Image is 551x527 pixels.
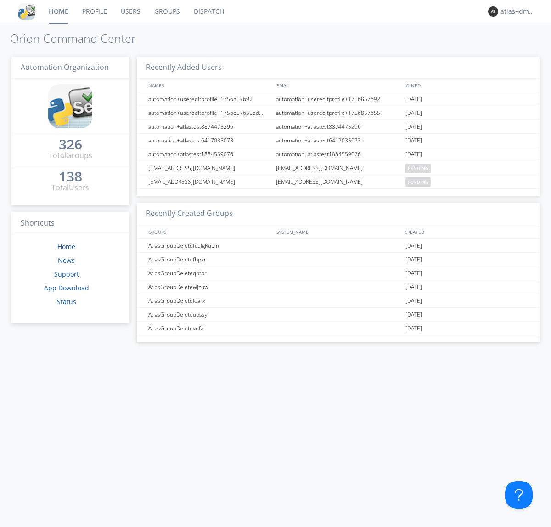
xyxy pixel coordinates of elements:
[146,266,273,280] div: AtlasGroupDeleteqbtpr
[274,225,402,238] div: SYSTEM_NAME
[146,294,273,307] div: AtlasGroupDeleteloarx
[137,253,540,266] a: AtlasGroupDeletefbpxr[DATE]
[59,140,82,149] div: 326
[405,266,422,280] span: [DATE]
[500,7,535,16] div: atlas+dm+only+lead
[405,92,422,106] span: [DATE]
[21,62,109,72] span: Automation Organization
[274,147,403,161] div: automation+atlastest1884559076
[137,134,540,147] a: automation+atlastest6417035073automation+atlastest6417035073[DATE]
[18,3,35,20] img: cddb5a64eb264b2086981ab96f4c1ba7
[59,172,82,181] div: 138
[11,212,129,235] h3: Shortcuts
[405,120,422,134] span: [DATE]
[274,161,403,175] div: [EMAIL_ADDRESS][DOMAIN_NAME]
[137,147,540,161] a: automation+atlastest1884559076automation+atlastest1884559076[DATE]
[44,283,89,292] a: App Download
[405,308,422,322] span: [DATE]
[146,280,273,294] div: AtlasGroupDeletewjzuw
[58,256,75,265] a: News
[137,92,540,106] a: automation+usereditprofile+1756857692automation+usereditprofile+1756857692[DATE]
[54,270,79,278] a: Support
[137,203,540,225] h3: Recently Created Groups
[402,79,531,92] div: JOINED
[51,182,89,193] div: Total Users
[274,79,402,92] div: EMAIL
[488,6,498,17] img: 373638.png
[505,481,533,509] iframe: Toggle Customer Support
[146,106,273,119] div: automation+usereditprofile+1756857655editedautomation+usereditprofile+1756857655
[405,253,422,266] span: [DATE]
[146,134,273,147] div: automation+atlastest6417035073
[405,294,422,308] span: [DATE]
[137,106,540,120] a: automation+usereditprofile+1756857655editedautomation+usereditprofile+1756857655automation+usered...
[137,120,540,134] a: automation+atlastest8874475296automation+atlastest8874475296[DATE]
[405,106,422,120] span: [DATE]
[146,161,273,175] div: [EMAIL_ADDRESS][DOMAIN_NAME]
[405,239,422,253] span: [DATE]
[137,239,540,253] a: AtlasGroupDeletefculgRubin[DATE]
[146,147,273,161] div: automation+atlastest1884559076
[48,84,92,128] img: cddb5a64eb264b2086981ab96f4c1ba7
[137,266,540,280] a: AtlasGroupDeleteqbtpr[DATE]
[137,280,540,294] a: AtlasGroupDeletewjzuw[DATE]
[274,175,403,188] div: [EMAIL_ADDRESS][DOMAIN_NAME]
[146,308,273,321] div: AtlasGroupDeleteubssy
[146,225,272,238] div: GROUPS
[405,322,422,335] span: [DATE]
[137,57,540,79] h3: Recently Added Users
[146,253,273,266] div: AtlasGroupDeletefbpxr
[274,134,403,147] div: automation+atlastest6417035073
[405,280,422,294] span: [DATE]
[146,92,273,106] div: automation+usereditprofile+1756857692
[146,239,273,252] div: AtlasGroupDeletefculgRubin
[137,294,540,308] a: AtlasGroupDeleteloarx[DATE]
[405,177,431,187] span: pending
[57,297,76,306] a: Status
[146,322,273,335] div: AtlasGroupDeletevofzt
[274,106,403,119] div: automation+usereditprofile+1756857655
[405,164,431,173] span: pending
[59,140,82,150] a: 326
[146,120,273,133] div: automation+atlastest8874475296
[405,134,422,147] span: [DATE]
[57,242,75,251] a: Home
[137,175,540,189] a: [EMAIL_ADDRESS][DOMAIN_NAME][EMAIL_ADDRESS][DOMAIN_NAME]pending
[49,150,92,161] div: Total Groups
[402,225,531,238] div: CREATED
[405,147,422,161] span: [DATE]
[59,172,82,182] a: 138
[146,79,272,92] div: NAMES
[137,161,540,175] a: [EMAIL_ADDRESS][DOMAIN_NAME][EMAIL_ADDRESS][DOMAIN_NAME]pending
[274,92,403,106] div: automation+usereditprofile+1756857692
[137,322,540,335] a: AtlasGroupDeletevofzt[DATE]
[146,175,273,188] div: [EMAIL_ADDRESS][DOMAIN_NAME]
[137,308,540,322] a: AtlasGroupDeleteubssy[DATE]
[274,120,403,133] div: automation+atlastest8874475296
